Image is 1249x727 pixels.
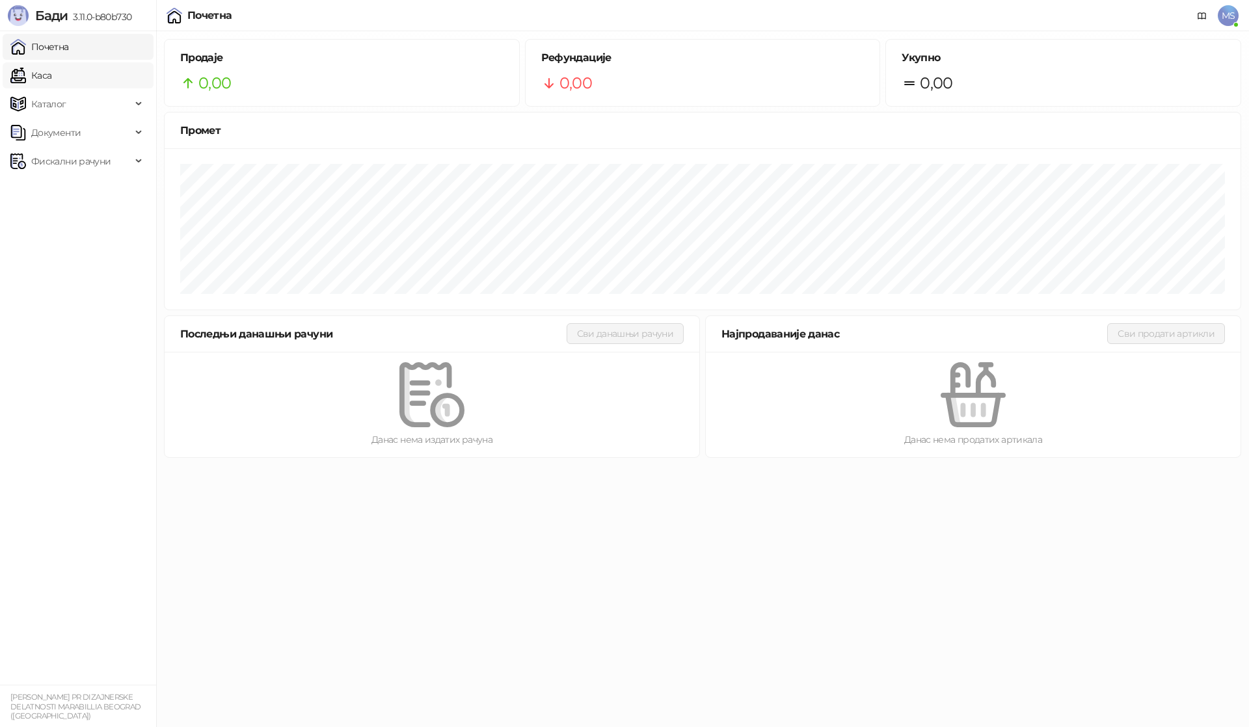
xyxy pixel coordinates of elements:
[1218,5,1239,26] span: MS
[902,50,1225,66] h5: Укупно
[31,120,81,146] span: Документи
[68,11,131,23] span: 3.11.0-b80b730
[31,148,111,174] span: Фискални рачуни
[920,71,952,96] span: 0,00
[10,693,141,720] small: [PERSON_NAME] PR DIZAJNERSKE DELATNOSTI MARABILLIA BEOGRAD ([GEOGRAPHIC_DATA])
[1107,323,1225,344] button: Сви продати артикли
[185,432,678,447] div: Данас нема издатих рачуна
[198,71,231,96] span: 0,00
[727,432,1220,447] div: Данас нема продатих артикала
[31,91,66,117] span: Каталог
[10,34,69,60] a: Почетна
[180,326,567,342] div: Последњи данашњи рачуни
[187,10,232,21] div: Почетна
[559,71,592,96] span: 0,00
[541,50,865,66] h5: Рефундације
[721,326,1107,342] div: Најпродаваније данас
[180,50,504,66] h5: Продаје
[180,122,1225,139] div: Промет
[35,8,68,23] span: Бади
[1192,5,1213,26] a: Документација
[10,62,51,88] a: Каса
[567,323,684,344] button: Сви данашњи рачуни
[8,5,29,26] img: Logo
